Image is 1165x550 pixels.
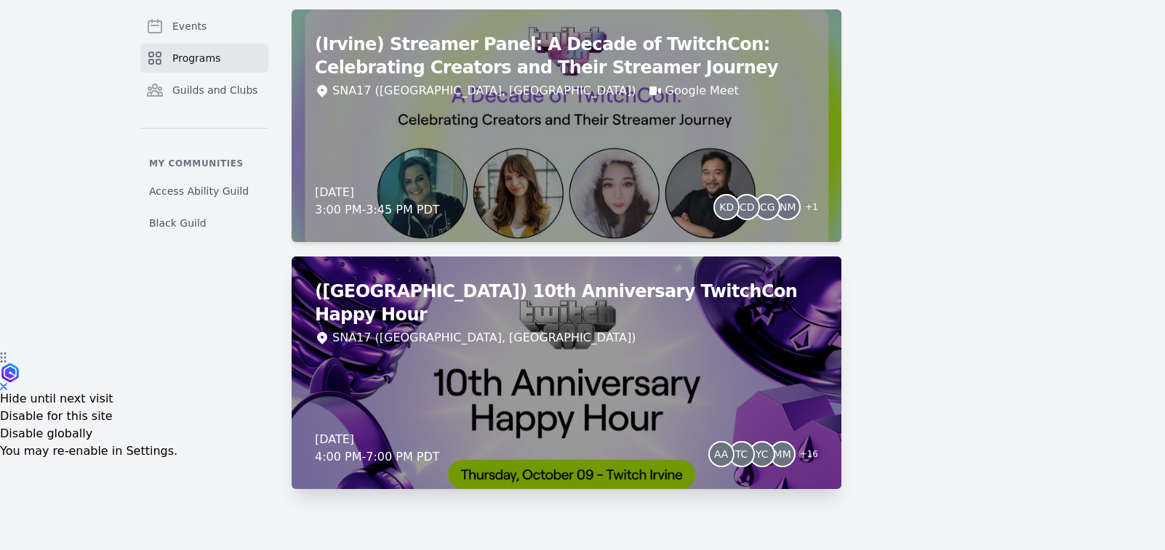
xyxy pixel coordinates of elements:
[172,19,207,33] span: Events
[172,51,220,65] span: Programs
[315,431,440,466] div: [DATE] 4:00 PM - 7:00 PM PDT
[665,82,739,100] a: Google Meet
[149,216,207,230] span: Black Guild
[292,256,841,489] a: ([GEOGRAPHIC_DATA]) 10th Anniversary TwitchCon Happy HourSNA17 ([GEOGRAPHIC_DATA], [GEOGRAPHIC_DA...
[315,33,818,79] h2: (Irvine) Streamer Panel: A Decade of TwitchCon: Celebrating Creators and Their Streamer Journey
[760,202,775,212] span: CG
[140,44,268,73] a: Programs
[719,202,734,212] span: KD
[714,449,729,459] span: AA
[791,445,818,466] span: + 16
[332,82,636,100] div: SNA17 ([GEOGRAPHIC_DATA], [GEOGRAPHIC_DATA])
[780,202,796,212] span: NM
[740,202,755,212] span: CD
[140,12,268,236] nav: Sidebar
[315,184,440,219] div: [DATE] 3:00 PM - 3:45 PM PDT
[172,83,258,97] span: Guilds and Clubs
[735,449,748,459] span: TC
[292,9,841,242] a: (Irvine) Streamer Panel: A Decade of TwitchCon: Celebrating Creators and Their Streamer JourneySN...
[140,76,268,105] a: Guilds and Clubs
[140,158,268,169] p: My communities
[315,280,818,326] h2: ([GEOGRAPHIC_DATA]) 10th Anniversary TwitchCon Happy Hour
[149,184,249,198] span: Access Ability Guild
[140,12,268,41] a: Events
[140,210,268,236] a: Black Guild
[756,449,769,459] span: YC
[140,178,268,204] a: Access Ability Guild
[332,329,636,347] div: SNA17 ([GEOGRAPHIC_DATA], [GEOGRAPHIC_DATA])
[774,449,791,459] span: MM
[796,198,818,219] span: + 1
